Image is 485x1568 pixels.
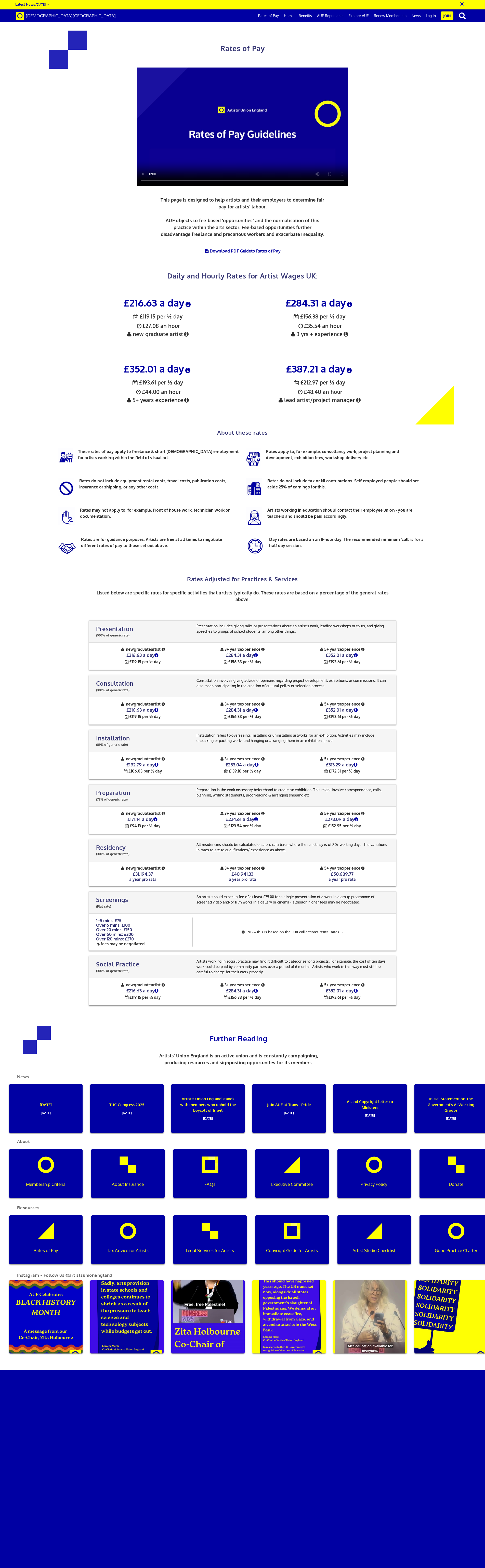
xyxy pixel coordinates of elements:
[341,1247,407,1254] p: Artist Studio Checklist
[325,713,326,721] span: ½
[126,701,134,707] span: new
[228,995,242,1000] span: £156.38
[129,714,141,719] span: £119.15
[326,652,341,658] span: £352.01
[340,866,365,871] span: experience
[126,993,127,1002] span: ½
[93,866,193,882] span: graduate
[81,363,235,374] h3: £352.01 a day
[252,1149,333,1198] a: Executive Committee
[292,756,392,774] span: 5+ years
[195,842,392,853] p: All residencies should be calculated on a pro rata basis where the residency is of 20+ working da...
[151,811,166,816] span: artist
[95,1247,161,1254] p: Tax Advice for Artists
[126,707,142,713] span: £216.63
[220,44,265,53] span: Rates of Pay
[95,1181,161,1188] p: About Insurance
[240,866,266,871] span: experience
[195,733,392,743] p: Installation refers to overseeing, installing or uninstalling artworks for an exhibition. Activit...
[371,9,409,22] a: Renew Membership
[193,647,292,664] span: 3+ years
[126,866,134,871] span: new
[240,811,266,816] span: experience
[93,982,193,1000] span: graduate
[142,714,161,719] span: per ½ day
[130,823,141,828] span: £94.13
[169,1215,251,1264] a: Legal Services for Artists
[243,659,261,664] span: per ½ day
[126,658,127,667] span: ½
[340,1099,399,1119] p: AI and Copyright letter to Ministers
[242,652,254,658] span: a day
[129,995,141,1000] span: £119.15
[93,941,146,946] span: fees may be negotiated
[248,1084,330,1133] a: Join AUE at Trans+ Pride[DATE]
[340,1111,399,1119] span: [DATE]
[342,652,354,658] span: a day
[133,313,182,320] span: £119.15 per ½ day
[240,647,266,652] span: experience
[193,701,292,719] span: 3+ years
[240,701,266,707] span: experience
[142,816,154,822] span: a day
[96,633,129,637] span: (100% of generic rate)
[54,448,242,468] p: These rates of pay apply to freelance & short [DEMOGRAPHIC_DATA] employment for artists working w...
[143,707,155,713] span: a day
[242,478,430,501] p: Rates do not include tax or NI contributions. Self-employed people should set aside 25% of earnin...
[342,995,360,1000] span: per ½ day
[229,768,241,774] span: £139.18
[296,9,314,22] a: Benefits
[329,995,341,1000] span: £193.61
[167,1084,248,1133] a: Artists’ Union England stands with members who uphold the boycott of Israel[DATE]
[226,988,241,993] span: £284.31
[292,811,392,828] span: 5+ years
[341,1181,407,1188] p: Privacy Policy
[243,714,261,719] span: per ½ day
[142,659,161,664] span: per ½ day
[195,959,392,975] p: Artists working in social practice may find it difficult to categorise long projects. For example...
[15,2,36,6] strong: Latest News:
[169,1149,251,1198] a: FAQs
[228,659,242,664] span: £156.38
[228,714,242,719] span: £156.38
[167,271,318,280] span: Daily and Hourly Rates for Artist Wages UK:
[151,866,166,871] span: artist
[93,811,193,828] span: graduate
[178,1096,237,1121] p: Artists’ Union England stands with members who uphold the boycott of Israel
[226,762,242,767] span: £253.04
[126,756,134,761] span: new
[125,767,126,776] span: ½
[422,1096,480,1121] p: Initial Statement on The Government's AI Working Groups
[243,823,261,828] span: per ½ day
[290,313,349,337] span: £35.54 an hour 3 yrs + experience
[143,988,155,993] span: a day
[409,9,423,22] a: News
[343,816,355,822] span: a day
[135,311,137,323] span: ½
[454,10,470,21] button: search
[340,982,365,987] span: experience
[329,714,341,719] span: £193.61
[129,877,156,882] span: a year pro rata
[96,969,129,973] span: (100% of generic rate)
[243,816,254,822] span: a day
[326,762,341,767] span: £313.29
[177,1181,243,1188] p: FAQs
[5,1084,86,1133] a: [DATE][DATE]
[54,507,242,530] p: Rates may not apply to, for example, front of house work, technician work or documentation.
[16,1102,75,1115] p: [DATE]
[195,894,392,905] p: An artist should expect a fee of at least £75.00 for a single presentation of a work in a group p...
[259,1247,325,1254] p: Copyright Guide for Artists
[26,13,116,18] span: [DEMOGRAPHIC_DATA][GEOGRAPHIC_DATA]
[155,1052,322,1066] p: Artists’ Union England is an active union and is constantly campaigning, producing resources and ...
[225,767,227,776] span: ½
[243,762,255,767] span: a day
[195,787,392,798] p: Preparation is the work necessary beforehand to create an exhibition. This might involve correspo...
[151,701,166,707] span: artist
[126,811,134,816] span: new
[228,823,242,828] span: £123.54
[326,988,341,993] span: £352.01
[277,379,362,403] span: £48.40 an hour lead artist/project manager
[329,659,341,664] span: £193.61
[295,377,298,389] span: ½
